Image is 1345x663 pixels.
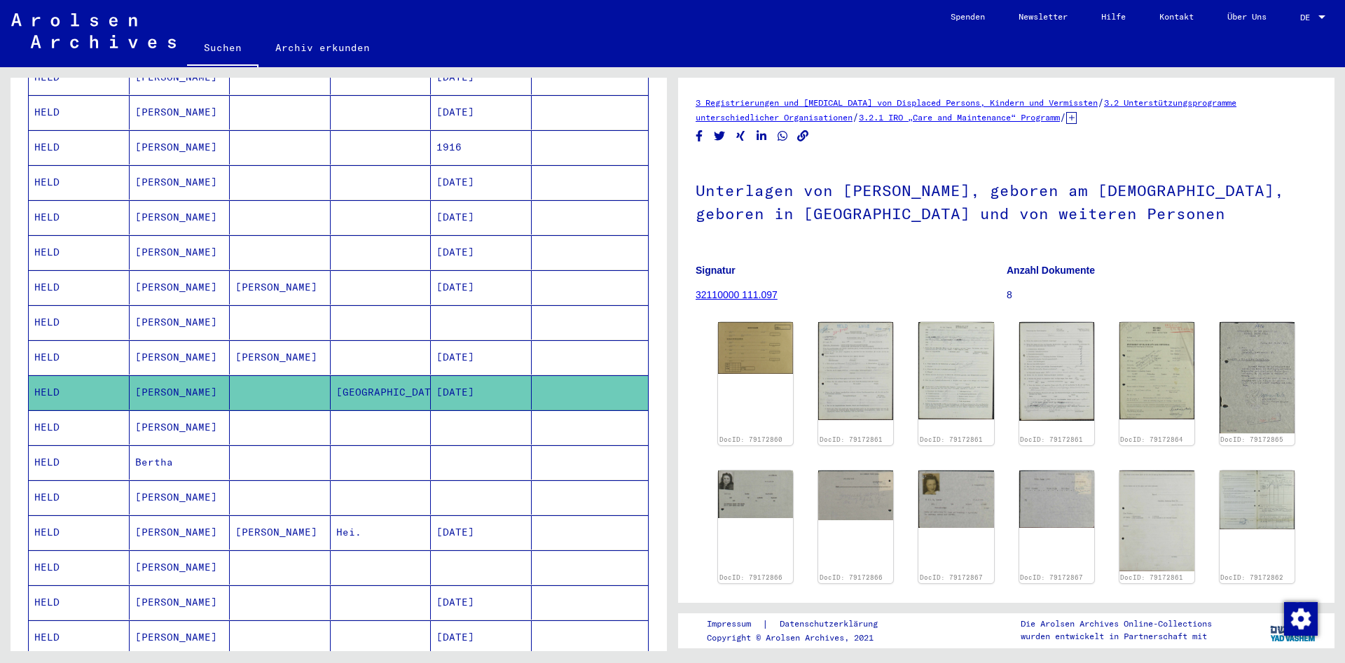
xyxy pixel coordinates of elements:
[1021,630,1212,643] p: wurden entwickelt in Partnerschaft mit
[130,95,230,130] mat-cell: [PERSON_NAME]
[920,573,983,581] a: DocID: 79172867
[29,620,130,655] mat-cell: HELD
[1119,470,1194,571] img: 004.jpg
[1120,435,1183,443] a: DocID: 79172864
[130,445,230,480] mat-cell: Bertha
[853,111,859,123] span: /
[719,573,782,581] a: DocID: 79172866
[733,127,748,145] button: Share on Xing
[431,515,532,550] mat-cell: [DATE]
[1019,322,1094,420] img: 003.jpg
[230,270,331,305] mat-cell: [PERSON_NAME]
[1020,573,1083,581] a: DocID: 79172867
[1267,613,1320,648] img: yv_logo.png
[1119,322,1194,419] img: 001.jpg
[918,470,993,528] img: 001.jpg
[29,305,130,340] mat-cell: HELD
[1220,470,1295,530] img: 001.jpg
[707,631,895,644] p: Copyright © Arolsen Archives, 2021
[130,410,230,445] mat-cell: [PERSON_NAME]
[707,617,895,631] div: |
[130,340,230,375] mat-cell: [PERSON_NAME]
[1300,13,1316,22] span: DE
[718,470,793,519] img: 001.jpg
[29,130,130,165] mat-cell: HELD
[130,480,230,515] mat-cell: [PERSON_NAME]
[796,127,811,145] button: Copy link
[431,200,532,235] mat-cell: [DATE]
[431,270,532,305] mat-cell: [DATE]
[696,158,1317,243] h1: Unterlagen von [PERSON_NAME], geboren am [DEMOGRAPHIC_DATA], geboren in [GEOGRAPHIC_DATA] und von...
[818,322,893,420] img: 001.jpg
[1019,470,1094,528] img: 002.jpg
[1007,265,1095,276] b: Anzahl Dokumente
[818,470,893,520] img: 002.jpg
[130,235,230,270] mat-cell: [PERSON_NAME]
[775,127,790,145] button: Share on WhatsApp
[820,435,883,443] a: DocID: 79172861
[331,515,432,550] mat-cell: Hei.
[29,270,130,305] mat-cell: HELD
[431,585,532,620] mat-cell: [DATE]
[431,130,532,165] mat-cell: 1916
[768,617,895,631] a: Datenschutzerklärung
[431,165,532,200] mat-cell: [DATE]
[130,270,230,305] mat-cell: [PERSON_NAME]
[230,340,331,375] mat-cell: [PERSON_NAME]
[130,620,230,655] mat-cell: [PERSON_NAME]
[754,127,769,145] button: Share on LinkedIn
[29,95,130,130] mat-cell: HELD
[29,200,130,235] mat-cell: HELD
[1220,573,1283,581] a: DocID: 79172862
[130,515,230,550] mat-cell: [PERSON_NAME]
[712,127,727,145] button: Share on Twitter
[130,375,230,410] mat-cell: [PERSON_NAME]
[920,435,983,443] a: DocID: 79172861
[718,322,793,374] img: 001.jpg
[696,289,778,300] a: 32110000 111.097
[1220,322,1295,433] img: 001.jpg
[431,340,532,375] mat-cell: [DATE]
[1284,602,1318,636] img: Zustimmung ändern
[1021,617,1212,630] p: Die Arolsen Archives Online-Collections
[29,375,130,410] mat-cell: HELD
[130,165,230,200] mat-cell: [PERSON_NAME]
[707,617,762,631] a: Impressum
[918,322,993,419] img: 002.jpg
[1007,288,1317,302] p: 8
[29,235,130,270] mat-cell: HELD
[29,515,130,550] mat-cell: HELD
[130,200,230,235] mat-cell: [PERSON_NAME]
[130,585,230,620] mat-cell: [PERSON_NAME]
[431,235,532,270] mat-cell: [DATE]
[130,130,230,165] mat-cell: [PERSON_NAME]
[29,550,130,585] mat-cell: HELD
[692,127,707,145] button: Share on Facebook
[719,435,782,443] a: DocID: 79172860
[696,97,1098,108] a: 3 Registrierungen und [MEDICAL_DATA] von Displaced Persons, Kindern und Vermissten
[130,550,230,585] mat-cell: [PERSON_NAME]
[130,305,230,340] mat-cell: [PERSON_NAME]
[431,375,532,410] mat-cell: [DATE]
[431,95,532,130] mat-cell: [DATE]
[1220,435,1283,443] a: DocID: 79172865
[1060,111,1066,123] span: /
[230,515,331,550] mat-cell: [PERSON_NAME]
[29,165,130,200] mat-cell: HELD
[859,112,1060,123] a: 3.2.1 IRO „Care and Maintenance“ Programm
[1120,573,1183,581] a: DocID: 79172861
[696,265,736,276] b: Signatur
[1098,96,1104,109] span: /
[820,573,883,581] a: DocID: 79172866
[187,31,258,67] a: Suchen
[29,340,130,375] mat-cell: HELD
[1020,435,1083,443] a: DocID: 79172861
[29,445,130,480] mat-cell: HELD
[29,585,130,620] mat-cell: HELD
[331,375,432,410] mat-cell: [GEOGRAPHIC_DATA]
[29,410,130,445] mat-cell: HELD
[431,620,532,655] mat-cell: [DATE]
[11,13,176,48] img: Arolsen_neg.svg
[258,31,387,64] a: Archiv erkunden
[29,480,130,515] mat-cell: HELD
